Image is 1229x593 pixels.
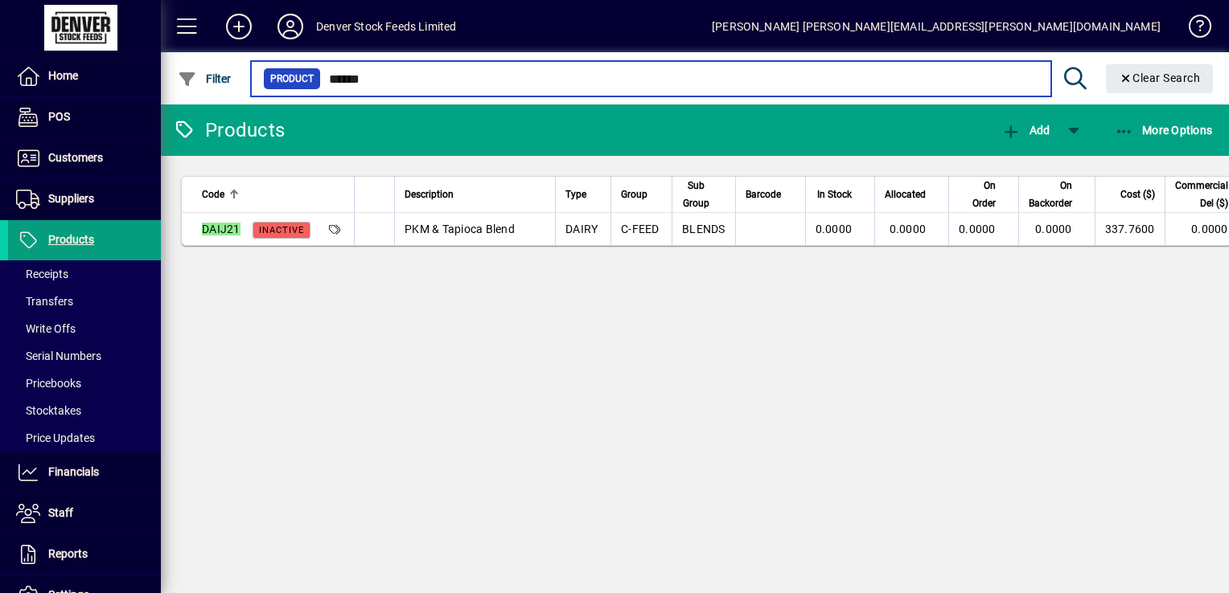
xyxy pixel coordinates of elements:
[565,186,601,203] div: Type
[48,506,73,519] span: Staff
[405,186,545,203] div: Description
[1175,177,1228,212] span: Commercial Del ($)
[16,377,81,390] span: Pricebooks
[270,71,314,87] span: Product
[202,186,344,203] div: Code
[1001,124,1050,137] span: Add
[8,493,161,534] a: Staff
[885,186,926,203] span: Allocated
[173,117,285,143] div: Products
[202,186,224,203] span: Code
[405,186,454,203] span: Description
[1120,186,1155,203] span: Cost ($)
[712,14,1161,39] div: [PERSON_NAME] [PERSON_NAME][EMAIL_ADDRESS][PERSON_NAME][DOMAIN_NAME]
[959,177,996,212] span: On Order
[682,177,711,212] span: Sub Group
[959,223,996,235] span: 0.0000
[16,431,95,444] span: Price Updates
[8,97,161,137] a: POS
[959,177,1010,212] div: On Order
[1106,64,1214,93] button: Clear
[8,534,161,575] a: Reports
[8,370,161,397] a: Pricebooks
[565,186,586,203] span: Type
[8,452,161,493] a: Financials
[8,342,161,370] a: Serial Numbers
[202,223,240,235] em: DAIJ21
[48,547,88,560] span: Reports
[746,186,795,203] div: Barcode
[1115,124,1213,137] span: More Options
[16,295,73,308] span: Transfers
[621,186,662,203] div: Group
[213,12,265,41] button: Add
[746,186,781,203] span: Barcode
[8,424,161,452] a: Price Updates
[8,315,161,342] a: Write Offs
[265,12,316,41] button: Profile
[259,225,304,235] span: Inactive
[1095,213,1165,245] td: 337.7600
[816,223,853,235] span: 0.0000
[1035,223,1072,235] span: 0.0000
[16,350,101,362] span: Serial Numbers
[8,260,161,288] a: Receipts
[8,397,161,424] a: Stocktakes
[1111,116,1217,145] button: More Options
[405,223,515,235] span: PKM & Tapioca Blend
[682,223,725,235] span: BLENDS
[48,192,94,205] span: Suppliers
[682,177,725,212] div: Sub Group
[8,179,161,219] a: Suppliers
[621,223,660,235] span: C-FEED
[8,56,161,96] a: Home
[8,138,161,178] a: Customers
[48,151,103,164] span: Customers
[8,288,161,315] a: Transfers
[174,64,236,93] button: Filter
[565,223,598,235] span: DAIRY
[816,186,867,203] div: In Stock
[817,186,852,203] span: In Stock
[890,223,927,235] span: 0.0000
[16,268,68,280] span: Receipts
[178,72,232,85] span: Filter
[885,186,940,203] div: Allocated
[48,69,78,82] span: Home
[997,116,1054,145] button: Add
[16,404,81,417] span: Stocktakes
[16,322,76,335] span: Write Offs
[1119,72,1201,84] span: Clear Search
[1029,177,1087,212] div: On Backorder
[48,233,94,246] span: Products
[48,110,70,123] span: POS
[621,186,647,203] span: Group
[1177,3,1209,55] a: Knowledge Base
[48,465,99,478] span: Financials
[316,14,457,39] div: Denver Stock Feeds Limited
[1029,177,1072,212] span: On Backorder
